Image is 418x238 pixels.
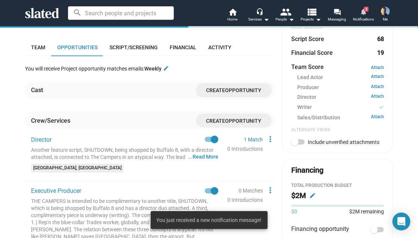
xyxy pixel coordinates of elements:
[185,153,193,160] span: …
[163,65,169,71] mat-icon: edit
[208,44,231,50] span: Activity
[219,7,246,24] a: Home
[297,74,323,81] span: Lead Actor
[57,44,98,50] span: Opportunities
[280,6,291,17] mat-icon: people
[291,191,306,201] h2: $2M
[266,186,275,195] mat-icon: more_vert
[206,88,225,94] span: Create
[246,7,272,24] button: Services
[393,213,411,231] div: Open Intercom Messenger
[272,7,298,24] button: People
[25,38,51,56] a: Team
[31,147,218,161] div: Another feature script, SHUTDOWN, being shopped by Buffalo 8, with a director attached, is connec...
[297,114,340,121] span: Sales/Distribution
[193,153,218,160] button: …Read More
[371,65,384,70] a: Attach
[334,8,341,15] mat-icon: forum
[301,15,322,24] span: Projects
[256,8,263,15] mat-icon: headset_mic
[51,38,104,56] a: Opportunities
[227,145,263,153] div: 0 Introductions
[291,25,384,31] div: COMPONENTS
[298,7,324,24] button: Projects
[314,15,323,24] mat-icon: arrow_drop_down
[68,6,174,20] input: Search people and projects
[225,118,262,124] span: Opportunity
[350,7,376,24] a: 1Notifications
[202,38,237,56] a: Activity
[309,192,316,199] mat-icon: edit
[227,197,263,204] div: 0 Introductions
[297,94,316,101] span: Director
[239,187,263,195] div: 0 Matches
[157,216,262,224] span: You just received a new notification message!
[196,114,272,128] button: CreateOpportunity
[291,35,324,43] dt: Script Score
[381,7,390,16] img: Joel Cousins
[31,188,81,195] span: Executive Producer
[170,44,196,50] span: Financial
[110,44,158,50] span: Script/Screening
[225,88,262,94] span: Opportunity
[276,15,294,24] div: People
[228,7,237,16] mat-icon: home
[371,114,384,121] a: Attach
[291,183,384,189] div: Total Production budget
[248,15,269,24] div: Services
[31,44,45,50] span: Team
[377,35,384,43] dd: 68
[228,15,238,24] span: Home
[291,165,323,175] div: Financing
[31,136,52,143] span: Director
[353,15,374,24] span: Notifications
[379,104,384,111] mat-icon: check
[324,7,350,24] a: Messaging
[371,74,384,81] a: Attach
[104,38,164,56] a: Script/Screening
[291,209,297,216] span: $0
[144,66,162,72] strong: Weekly
[308,139,379,145] span: Include unverified attachments
[307,190,319,202] button: Edit budget
[328,15,347,24] span: Messaging
[291,225,349,234] span: Financing opportunity
[266,135,275,144] mat-icon: more_vert
[307,6,317,17] mat-icon: view_list
[297,84,319,91] span: Producer
[383,15,388,24] span: Me
[291,127,384,133] div: Alternate Views
[164,38,202,56] a: Financial
[206,118,225,124] span: Create
[360,8,367,15] mat-icon: notifications
[377,49,384,57] dd: 19
[376,5,394,25] button: Joel CousinsMe
[287,15,296,24] mat-icon: arrow_drop_down
[31,117,70,125] div: Crew/Services
[244,137,263,143] a: 1 Match
[371,84,384,91] a: Attach
[349,209,384,215] span: $2M remaining
[297,104,312,112] span: Writer
[371,94,384,101] a: Attach
[196,83,272,97] button: CreateOpportunity
[291,63,324,71] dt: Team Score
[262,15,271,24] mat-icon: arrow_drop_down
[31,86,43,94] div: Cast
[291,49,333,57] dt: Financial Score
[364,7,369,12] span: 1
[25,65,169,72] div: You will receive Project opportunity matches emails:
[31,164,124,173] mat-chip: [GEOGRAPHIC_DATA], [GEOGRAPHIC_DATA]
